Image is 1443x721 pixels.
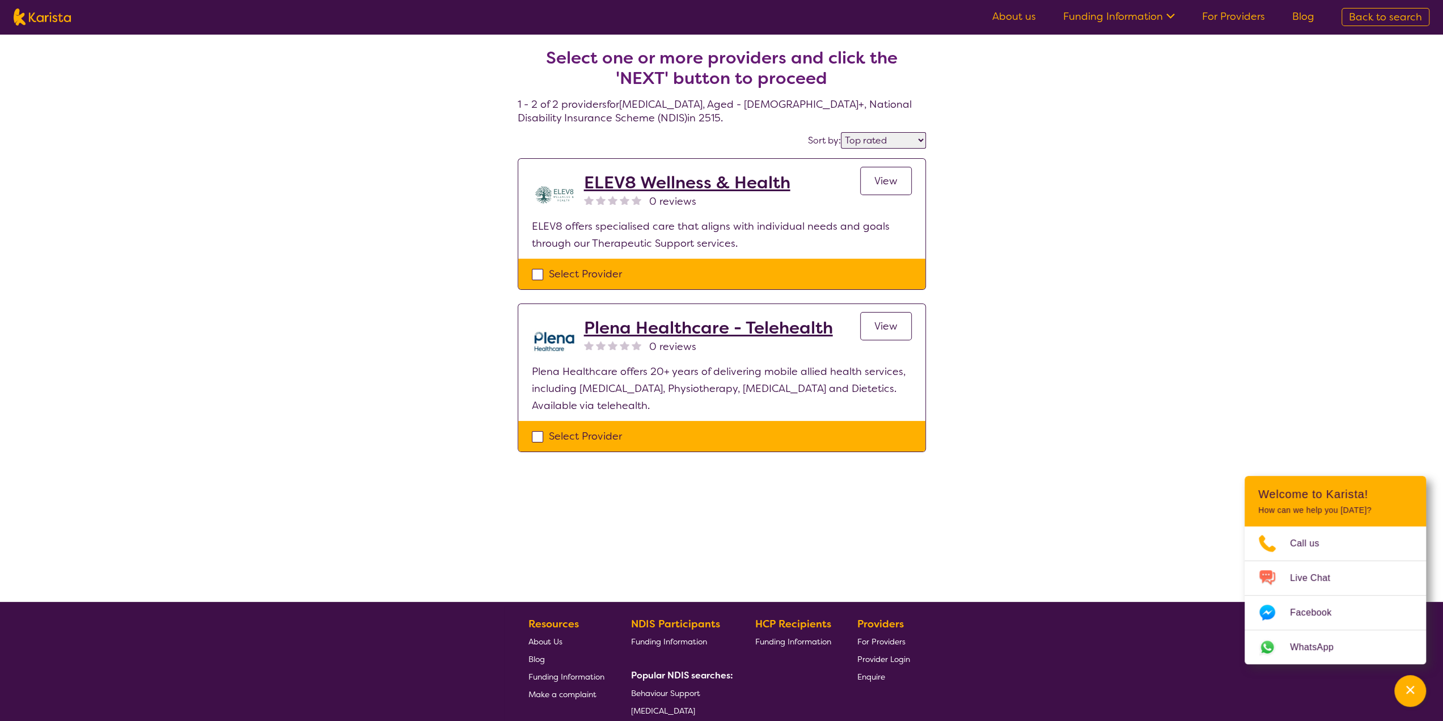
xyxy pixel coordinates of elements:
p: Plena Healthcare offers 20+ years of delivering mobile allied health services, including [MEDICAL... [532,363,912,414]
span: View [874,174,898,188]
img: nonereviewstar [620,195,629,205]
a: Funding Information [631,633,729,650]
img: Karista logo [14,9,71,26]
span: Funding Information [755,636,831,647]
span: 0 reviews [649,338,696,355]
img: nonereviewstar [608,195,617,205]
img: nonereviewstar [632,195,641,205]
span: Call us [1290,535,1333,552]
span: About Us [528,636,562,647]
b: NDIS Participants [631,617,720,631]
span: View [874,319,898,333]
img: nonereviewstar [620,340,629,350]
img: nonereviewstar [596,340,606,350]
p: How can we help you [DATE]? [1258,505,1412,515]
b: HCP Recipients [755,617,831,631]
b: Resources [528,617,579,631]
a: Plena Healthcare - Telehealth [584,318,833,338]
span: Blog [528,654,545,664]
span: Back to search [1349,10,1422,24]
span: Live Chat [1290,570,1344,587]
a: About us [992,10,1036,23]
img: nonereviewstar [584,195,594,205]
a: Enquire [857,668,910,685]
img: qwv9egg5taowukv2xnze.png [532,318,577,363]
a: Back to search [1342,8,1429,26]
span: [MEDICAL_DATA] [631,706,695,716]
span: Behaviour Support [631,688,700,698]
span: 0 reviews [649,193,696,210]
a: View [860,167,912,195]
b: Popular NDIS searches: [631,669,733,681]
h2: Select one or more providers and click the 'NEXT' button to proceed [531,48,912,88]
a: For Providers [857,633,910,650]
span: Make a complaint [528,689,596,699]
span: Funding Information [528,672,604,682]
a: About Us [528,633,604,650]
h2: Welcome to Karista! [1258,487,1412,501]
a: View [860,312,912,340]
a: Funding Information [1063,10,1175,23]
a: ELEV8 Wellness & Health [584,172,790,193]
img: yihuczgmrom8nsaxakka.jpg [532,172,577,218]
a: Web link opens in a new tab. [1245,630,1426,664]
div: Channel Menu [1245,476,1426,664]
a: Funding Information [755,633,831,650]
p: ELEV8 offers specialised care that aligns with individual needs and goals through our Therapeutic... [532,218,912,252]
a: Blog [528,650,604,668]
span: For Providers [857,636,905,647]
a: For Providers [1202,10,1265,23]
span: Facebook [1290,604,1345,621]
b: Providers [857,617,904,631]
a: [MEDICAL_DATA] [631,702,729,719]
span: Funding Information [631,636,707,647]
a: Make a complaint [528,685,604,703]
a: Funding Information [528,668,604,685]
a: Provider Login [857,650,910,668]
span: WhatsApp [1290,639,1347,656]
a: Behaviour Support [631,684,729,702]
span: Enquire [857,672,885,682]
img: nonereviewstar [584,340,594,350]
h4: 1 - 2 of 2 providers for [MEDICAL_DATA] , Aged - [DEMOGRAPHIC_DATA]+ , National Disability Insura... [518,20,926,125]
label: Sort by: [808,134,841,146]
a: Blog [1292,10,1314,23]
img: nonereviewstar [632,340,641,350]
ul: Choose channel [1245,526,1426,664]
button: Channel Menu [1394,675,1426,707]
img: nonereviewstar [608,340,617,350]
span: Provider Login [857,654,910,664]
img: nonereviewstar [596,195,606,205]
